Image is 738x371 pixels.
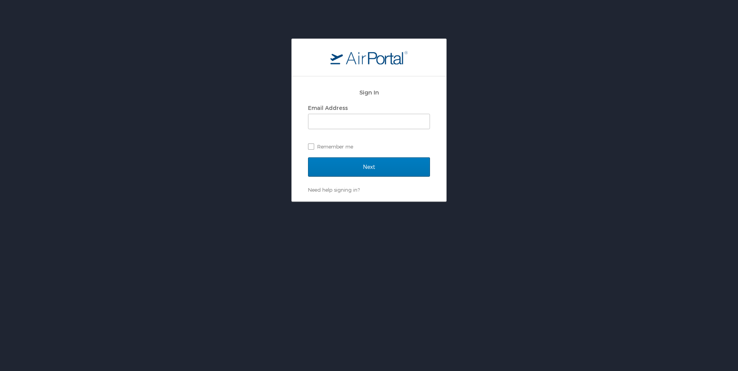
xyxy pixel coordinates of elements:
img: logo [330,51,408,64]
label: Remember me [308,141,430,152]
h2: Sign In [308,88,430,97]
input: Next [308,157,430,177]
a: Need help signing in? [308,187,360,193]
label: Email Address [308,105,348,111]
